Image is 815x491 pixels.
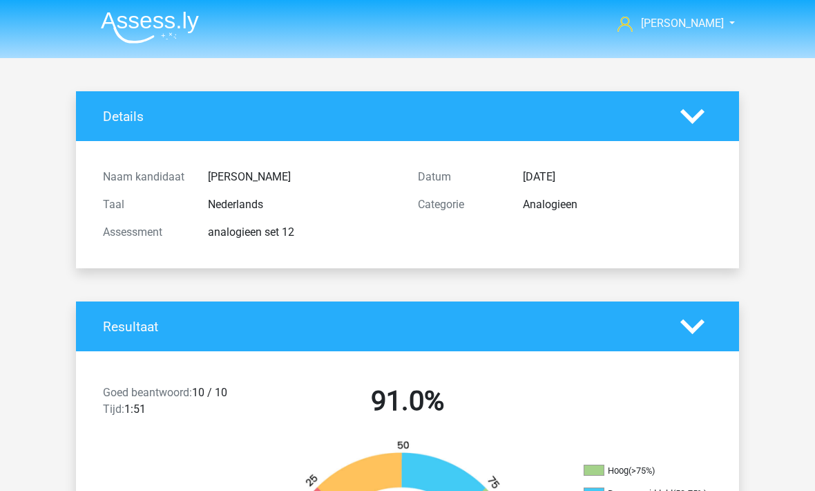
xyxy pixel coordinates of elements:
h4: Details [103,109,660,124]
span: Goed beantwoord: [103,386,192,399]
div: (>75%) [629,465,655,476]
div: [DATE] [512,169,722,185]
h4: Resultaat [103,319,660,335]
div: analogieen set 12 [198,224,407,241]
div: Naam kandidaat [93,169,198,185]
div: Nederlands [198,196,407,213]
div: 10 / 10 1:51 [93,385,250,423]
div: Analogieen [512,196,722,213]
div: Taal [93,196,198,213]
a: [PERSON_NAME] [612,15,725,32]
div: Datum [407,169,512,185]
span: [PERSON_NAME] [641,17,724,30]
h2: 91.0% [260,385,555,418]
li: Hoog [584,465,722,477]
div: [PERSON_NAME] [198,169,407,185]
span: Tijd: [103,402,124,416]
div: Assessment [93,224,198,241]
div: Categorie [407,196,512,213]
img: Assessly [101,11,199,44]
